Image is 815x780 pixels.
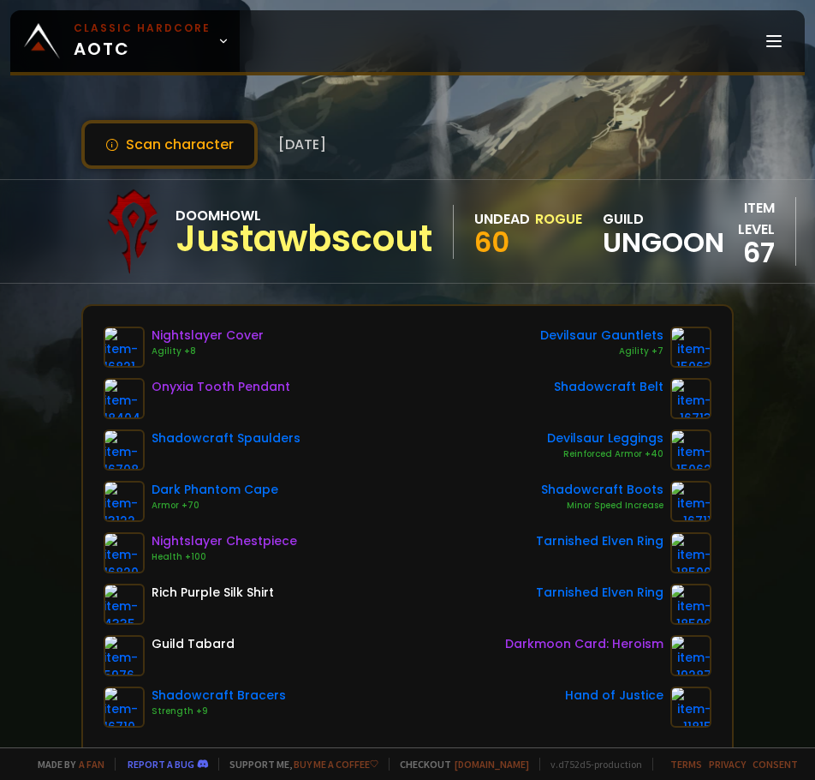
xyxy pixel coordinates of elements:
img: item-16820 [104,532,145,573]
div: Minor Speed Increase [541,499,663,513]
div: Rogue [535,208,582,230]
div: Reinforced Armor +40 [547,447,663,461]
div: Armor +70 [152,499,278,513]
div: Hand of Justice [565,687,663,705]
span: [DATE] [278,134,326,155]
img: item-16711 [670,481,711,522]
img: item-16710 [104,687,145,728]
div: Shadowcraft Boots [541,481,663,499]
div: Agility +7 [540,345,663,358]
img: item-18500 [670,584,711,625]
div: Agility +8 [152,345,264,358]
img: item-16708 [104,429,145,471]
div: Strength +9 [152,705,286,718]
button: Scan character [81,120,258,169]
img: item-13122 [104,481,145,522]
span: AOTC [74,21,211,62]
small: Classic Hardcore [74,21,211,36]
div: Onyxia Tooth Pendant [152,378,290,396]
span: Ungoon [603,230,724,255]
img: item-15062 [670,429,711,471]
a: Terms [670,758,702,771]
div: Darkmoon Card: Heroism [505,635,663,653]
div: Shadowcraft Belt [554,378,663,396]
img: item-15063 [670,327,711,368]
div: Devilsaur Leggings [547,429,663,447]
a: [DOMAIN_NAME] [455,758,529,771]
div: item level [724,197,774,240]
div: Devilsaur Gauntlets [540,327,663,345]
div: Health +100 [152,550,297,564]
img: item-4335 [104,584,145,625]
div: Guild Tabard [152,635,235,653]
div: Shadowcraft Spaulders [152,429,300,447]
div: Tarnished Elven Ring [536,584,663,602]
span: v. d752d5 - production [539,758,642,771]
div: Tarnished Elven Ring [536,532,663,550]
img: item-16713 [670,378,711,419]
div: Nightslayer Chestpiece [152,532,297,550]
div: Justawbscout [175,226,432,252]
div: Dark Phantom Cape [152,481,278,499]
img: item-18500 [670,532,711,573]
img: item-16821 [104,327,145,368]
div: Shadowcraft Bracers [152,687,286,705]
span: Support me, [218,758,378,771]
img: item-19287 [670,635,711,676]
a: Privacy [709,758,746,771]
span: Checkout [389,758,529,771]
span: 60 [474,223,509,261]
a: Classic HardcoreAOTC [10,10,240,72]
img: item-5976 [104,635,145,676]
div: Rich Purple Silk Shirt [152,584,274,602]
div: 67 [724,240,774,266]
div: Undead [474,208,530,230]
div: Nightslayer Cover [152,327,264,345]
a: Buy me a coffee [294,758,378,771]
img: item-11815 [670,687,711,728]
span: Made by [27,758,104,771]
a: a fan [79,758,104,771]
a: Consent [753,758,798,771]
div: guild [603,208,724,255]
div: Doomhowl [175,205,432,226]
img: item-18404 [104,378,145,419]
a: Report a bug [128,758,194,771]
